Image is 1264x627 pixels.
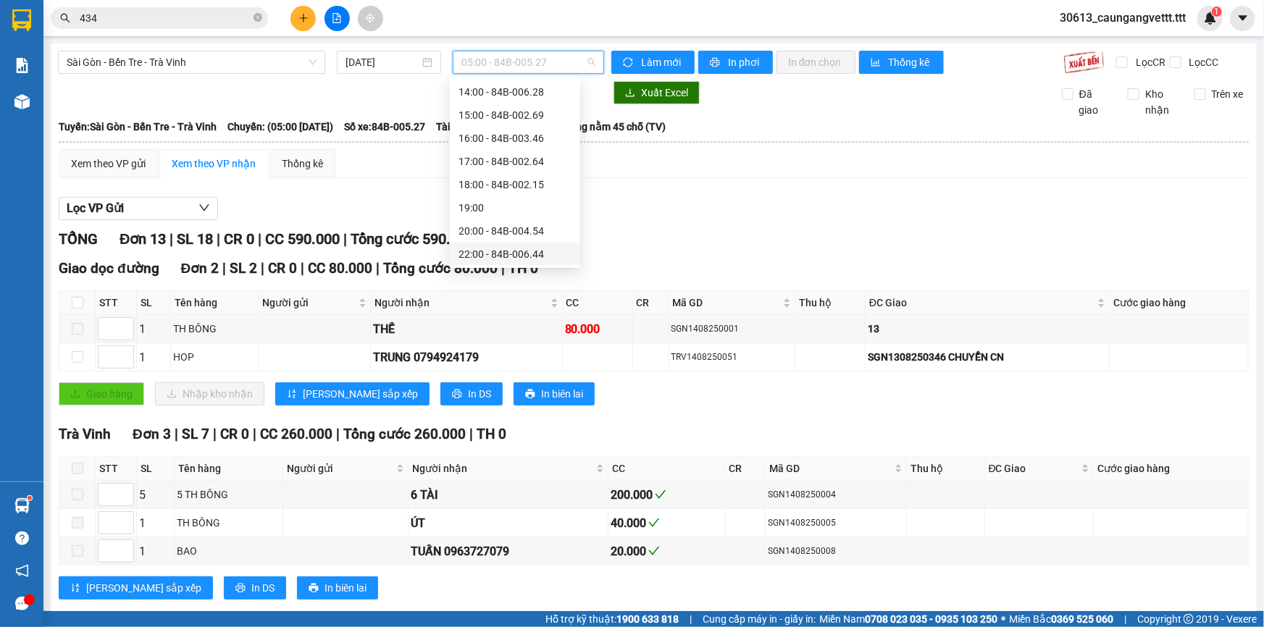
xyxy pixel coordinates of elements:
[220,426,249,442] span: CR 0
[173,321,256,337] div: TH BÔNG
[290,6,316,31] button: plus
[1094,457,1249,481] th: Cước giao hàng
[768,516,903,530] div: SGN1408250005
[766,537,906,565] td: SGN1408250008
[469,426,473,442] span: |
[766,481,906,509] td: SGN1408250004
[139,542,172,560] div: 1
[86,580,201,596] span: [PERSON_NAME] sắp xếp
[671,322,793,336] div: SGN1408250001
[262,295,356,311] span: Người gửi
[611,51,695,74] button: syncLàm mới
[59,260,159,277] span: Giao dọc đường
[655,489,666,500] span: check
[14,94,30,109] img: warehouse-icon
[859,51,944,74] button: bar-chartThống kê
[563,291,633,315] th: CC
[260,426,332,442] span: CC 260.000
[175,426,178,442] span: |
[251,580,275,596] span: In DS
[258,230,261,248] span: |
[230,260,257,277] span: SL 2
[265,230,340,248] span: CC 590.000
[703,611,816,627] span: Cung cấp máy in - giấy in:
[14,498,30,513] img: warehouse-icon
[67,199,124,217] span: Lọc VP Gửi
[669,343,796,371] td: TRV1408250051
[869,295,1095,311] span: ĐC Giao
[287,389,297,400] span: sort-ascending
[768,488,903,502] div: SGN1408250004
[411,542,605,560] div: TUẤN 0963727079
[728,54,761,70] span: In phơi
[411,514,605,532] div: ÚT
[171,291,259,315] th: Tên hàng
[625,88,635,99] span: download
[611,486,723,504] div: 200.000
[336,426,340,442] span: |
[254,12,262,25] span: close-circle
[648,545,660,557] span: check
[15,564,29,578] span: notification
[1230,6,1255,31] button: caret-down
[253,426,256,442] span: |
[508,260,538,277] span: TH 0
[907,457,985,481] th: Thu hộ
[133,426,171,442] span: Đơn 3
[459,246,572,262] div: 22:00 - 84B-006.44
[343,230,347,248] span: |
[459,153,572,169] div: 17:00 - 84B-002.64
[726,457,766,481] th: CR
[819,611,997,627] span: Miền Nam
[137,291,171,315] th: SL
[1204,12,1217,25] img: icon-new-feature
[623,57,635,69] span: sync
[641,85,688,101] span: Xuất Excel
[1073,86,1117,118] span: Đã giao
[139,514,172,532] div: 1
[365,13,375,23] span: aim
[374,295,547,311] span: Người nhận
[373,348,559,366] div: TRUNG 0794924179
[139,348,168,366] div: 1
[217,230,220,248] span: |
[346,54,419,70] input: 14/08/2025
[177,230,213,248] span: SL 18
[261,260,264,277] span: |
[641,54,683,70] span: Làm mới
[80,10,251,26] input: Tìm tên, số ĐT hoặc mã đơn
[459,84,572,100] div: 14:00 - 84B-006.28
[309,583,319,594] span: printer
[436,119,506,135] span: Tài xế: DƯƠNG
[1236,12,1250,25] span: caret-down
[332,13,342,23] span: file-add
[1130,54,1168,70] span: Lọc CR
[308,260,372,277] span: CC 80.000
[181,260,219,277] span: Đơn 2
[96,457,137,481] th: STT
[298,13,309,23] span: plus
[344,119,425,135] span: Số xe: 84B-005.27
[67,51,317,73] span: Sài Gòn - Bến Tre - Trà Vinh
[545,611,679,627] span: Hỗ trợ kỹ thuật:
[59,382,144,405] button: uploadGiao hàng
[1124,611,1126,627] span: |
[60,13,70,23] span: search
[383,260,498,277] span: Tổng cước 80.000
[777,51,855,74] button: In đơn chọn
[12,9,31,31] img: logo-vxr
[287,460,393,476] span: Người gửi
[865,613,997,625] strong: 0708 023 035 - 0935 103 250
[59,197,218,220] button: Lọc VP Gửi
[671,350,793,364] div: TRV1408250051
[608,457,726,481] th: CC
[297,576,378,599] button: printerIn biên lai
[268,260,297,277] span: CR 0
[459,107,572,123] div: 15:00 - 84B-002.69
[461,51,595,73] span: 05:00 - 84B-005.27
[440,382,503,405] button: printerIn DS
[282,156,323,172] div: Thống kê
[275,382,430,405] button: sort-ascending[PERSON_NAME] sắp xếp
[1184,54,1221,70] span: Lọc CC
[669,315,796,343] td: SGN1408250001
